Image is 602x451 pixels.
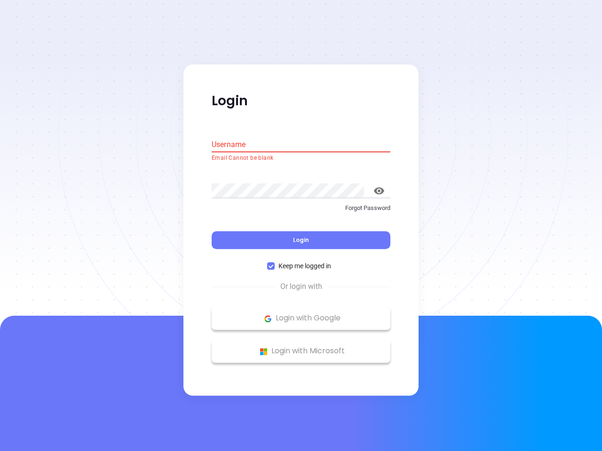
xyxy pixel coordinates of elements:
button: Microsoft Logo Login with Microsoft [212,340,390,363]
button: Login [212,232,390,249]
button: Google Logo Login with Google [212,307,390,330]
button: toggle password visibility [368,179,390,202]
a: Forgot Password [212,203,390,220]
span: Login [293,236,309,244]
img: Microsoft Logo [258,346,269,358]
p: Login with Google [216,311,386,326]
p: Email Cannot be blank [212,154,390,163]
img: Google Logo [262,313,274,325]
p: Forgot Password [212,203,390,213]
span: Keep me logged in [275,261,335,272]
span: Or login with [276,281,327,293]
p: Login with Microsoft [216,344,386,358]
p: Login [212,93,390,109]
